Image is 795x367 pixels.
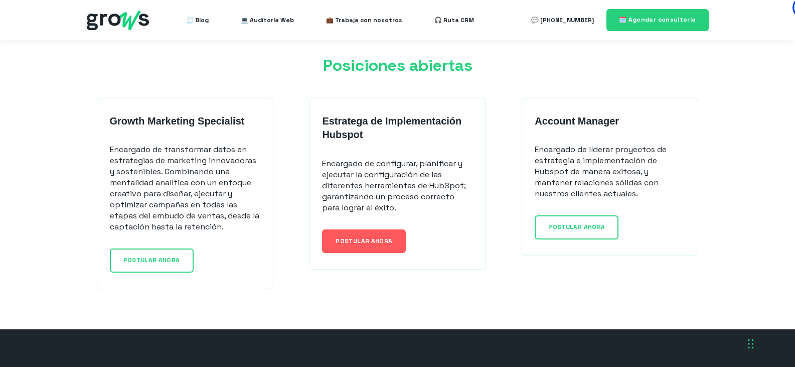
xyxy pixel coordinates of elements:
[322,158,472,213] p: Encargado de configurar, planificar y ejecutar la configuración de las diferentes herramientas de...
[606,9,709,31] a: 🗓️ Agendar consultoría
[619,16,696,24] span: 🗓️ Agendar consultoría
[123,256,180,264] span: POSTULAR AHORA
[548,223,605,231] span: POSTULAR AHORA
[87,11,149,30] img: grows - hubspot
[434,10,474,30] a: 🎧 Ruta CRM
[326,10,402,30] a: 💼 Trabaja con nosotros
[186,10,209,30] a: 🧾 Blog
[614,238,795,367] iframe: Chat Widget
[535,215,618,239] a: POSTULAR AHORA
[241,10,294,30] a: 💻 Auditoría Web
[322,229,406,253] a: POSTULAR AHORA
[336,237,392,245] span: POSTULAR AHORA
[110,144,260,232] p: Encargado de transformar datos en estrategias de marketing innovadoras y sostenibles. Combinando ...
[535,144,685,199] p: Encargado de líderar proyectos de estrategia e implementación de Hubspot de manera exitosa, y man...
[748,329,754,359] div: Arrastrar
[535,115,619,127] strong: Account Manager
[322,115,461,141] strong: Estratega de Implementación Hubspot
[531,10,594,30] a: 💬 [PHONE_NUMBER]
[110,249,194,272] a: POSTULAR AHORA
[323,55,472,75] span: Posiciones abiertas
[614,238,795,367] div: Widget de chat
[110,115,245,127] strong: Growth Marketing Specialist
